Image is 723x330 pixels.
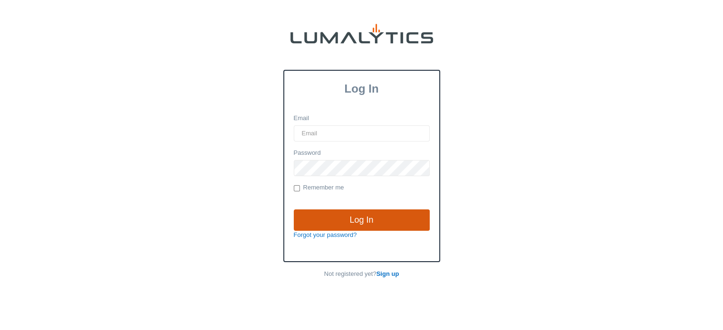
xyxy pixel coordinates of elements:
label: Remember me [294,183,344,193]
input: Log In [294,209,430,231]
input: Remember me [294,185,300,191]
img: lumalytics-black-e9b537c871f77d9ce8d3a6940f85695cd68c596e3f819dc492052d1098752254.png [290,24,433,44]
label: Email [294,114,309,123]
label: Password [294,149,321,158]
p: Not registered yet? [283,270,440,279]
a: Sign up [376,270,399,277]
input: Email [294,125,430,141]
a: Forgot your password? [294,231,357,238]
h3: Log In [284,82,439,95]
